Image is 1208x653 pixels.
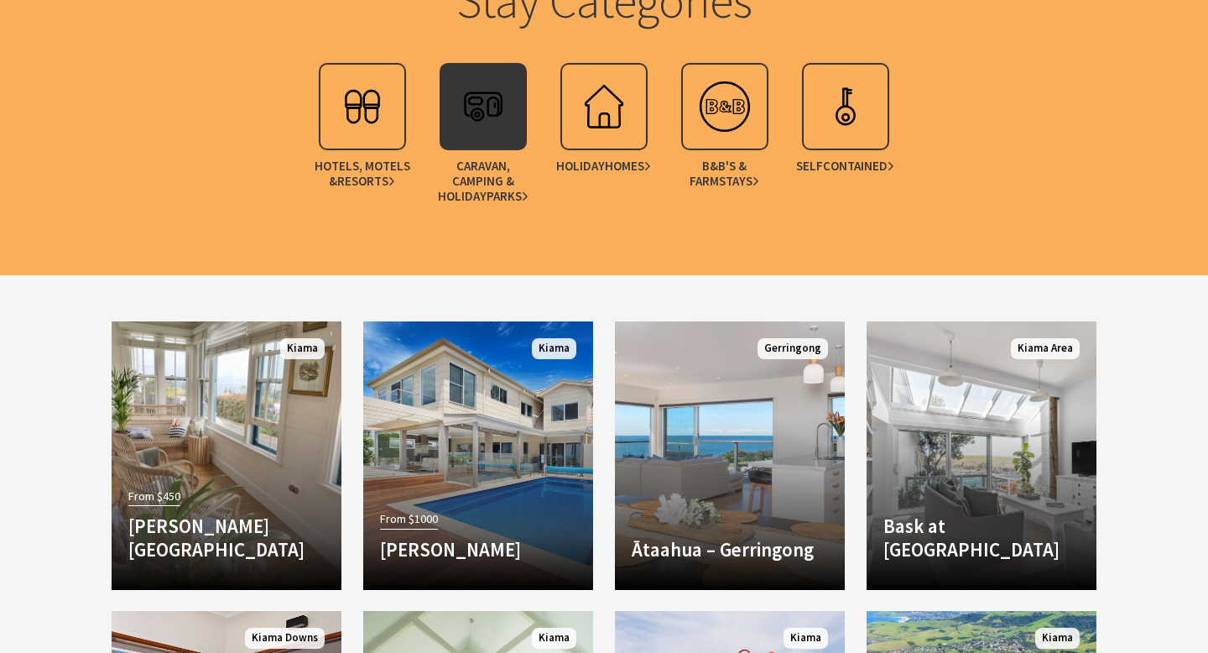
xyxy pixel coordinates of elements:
span: Parks [487,189,528,204]
span: Kiama Downs [245,628,325,649]
span: Hotels, Motels & [310,159,414,189]
span: Resorts [337,174,395,189]
span: Contained [823,159,894,174]
span: Kiama [532,338,576,359]
span: B&B's & [672,159,777,189]
a: Hotels, Motels &Resorts [302,63,423,212]
h4: Ātaahua – Gerringong [632,538,828,562]
span: From $450 [128,487,180,506]
img: campmotor.svg [450,73,517,140]
a: From $1000 [PERSON_NAME] Kiama [363,321,593,590]
span: Kiama [532,628,576,649]
a: B&B's &Farmstays [664,63,785,212]
img: bedbreakfa.svg [691,73,758,140]
img: holhouse.svg [570,73,638,140]
a: Caravan, Camping & HolidayParks [423,63,544,212]
span: Kiama [1035,628,1080,649]
h4: [PERSON_NAME][GEOGRAPHIC_DATA] [128,515,325,561]
h4: [PERSON_NAME] [380,538,576,562]
span: Kiama [280,338,325,359]
span: Farmstays [690,174,759,189]
span: Self [796,159,894,174]
a: Another Image Used Bask at [GEOGRAPHIC_DATA] Kiama Area [867,321,1096,590]
span: Holiday [556,159,651,174]
span: Gerringong [758,338,828,359]
span: From $1000 [380,509,438,529]
span: Kiama [784,628,828,649]
span: Caravan, Camping & Holiday [430,159,535,204]
span: Kiama Area [1011,338,1080,359]
h4: Bask at [GEOGRAPHIC_DATA] [883,515,1080,561]
img: hotel.svg [329,73,396,140]
img: apartment.svg [812,73,879,140]
a: Another Image Used Ātaahua – Gerringong Gerringong [615,321,845,590]
a: HolidayHomes [544,63,664,212]
span: Homes [605,159,651,174]
a: From $450 [PERSON_NAME][GEOGRAPHIC_DATA] Kiama [112,321,341,590]
a: SelfContained [785,63,906,212]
